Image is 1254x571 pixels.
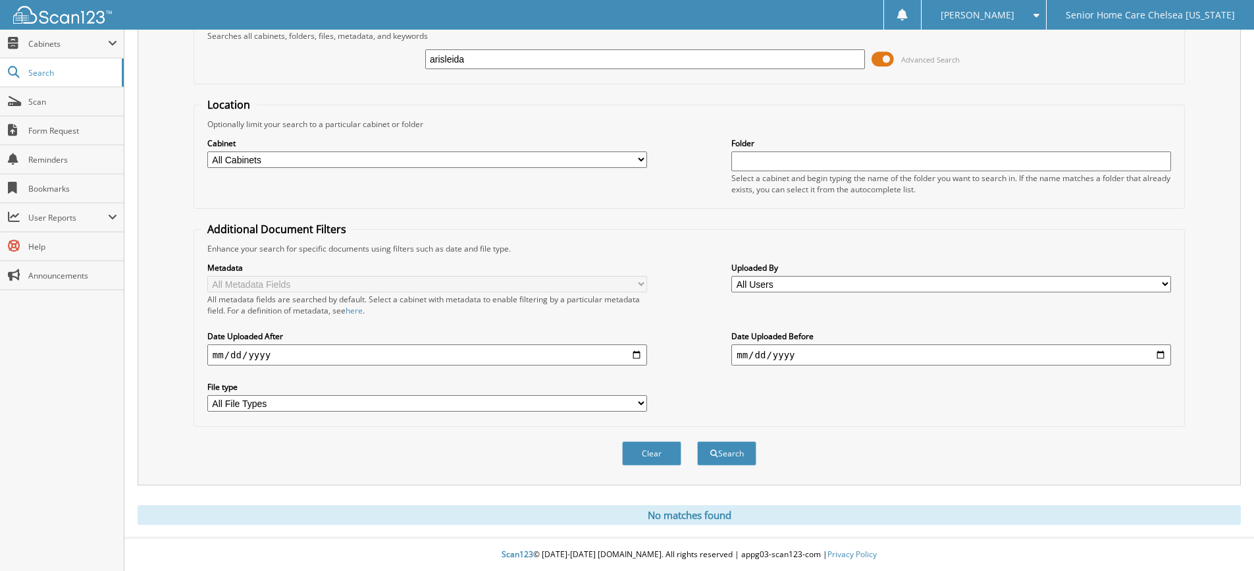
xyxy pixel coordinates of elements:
legend: Additional Document Filters [201,222,353,236]
span: Form Request [28,125,117,136]
iframe: Chat Widget [1188,508,1254,571]
label: Metadata [207,262,647,273]
span: Help [28,241,117,252]
span: [PERSON_NAME] [941,11,1014,19]
span: Bookmarks [28,183,117,194]
span: User Reports [28,212,108,223]
button: Clear [622,441,681,466]
div: All metadata fields are searched by default. Select a cabinet with metadata to enable filtering b... [207,294,647,316]
label: Cabinet [207,138,647,149]
div: Searches all cabinets, folders, files, metadata, and keywords [201,30,1178,41]
div: No matches found [138,505,1241,525]
a: here [346,305,363,316]
span: Announcements [28,270,117,281]
a: Privacy Policy [827,549,877,560]
label: Date Uploaded Before [731,331,1171,342]
span: Advanced Search [901,55,960,65]
span: Senior Home Care Chelsea [US_STATE] [1066,11,1235,19]
span: Search [28,67,115,78]
button: Search [697,441,756,466]
div: © [DATE]-[DATE] [DOMAIN_NAME]. All rights reserved | appg03-scan123-com | [124,539,1254,571]
label: Date Uploaded After [207,331,647,342]
label: Uploaded By [731,262,1171,273]
input: start [207,344,647,366]
div: Select a cabinet and begin typing the name of the folder you want to search in. If the name match... [731,173,1171,195]
span: Reminders [28,154,117,165]
input: end [731,344,1171,366]
span: Cabinets [28,38,108,49]
div: Enhance your search for specific documents using filters such as date and file type. [201,243,1178,254]
label: Folder [731,138,1171,149]
img: scan123-logo-white.svg [13,6,112,24]
legend: Location [201,97,257,112]
span: Scan [28,96,117,107]
div: Optionally limit your search to a particular cabinet or folder [201,119,1178,130]
label: File type [207,381,647,393]
span: Scan123 [502,549,533,560]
